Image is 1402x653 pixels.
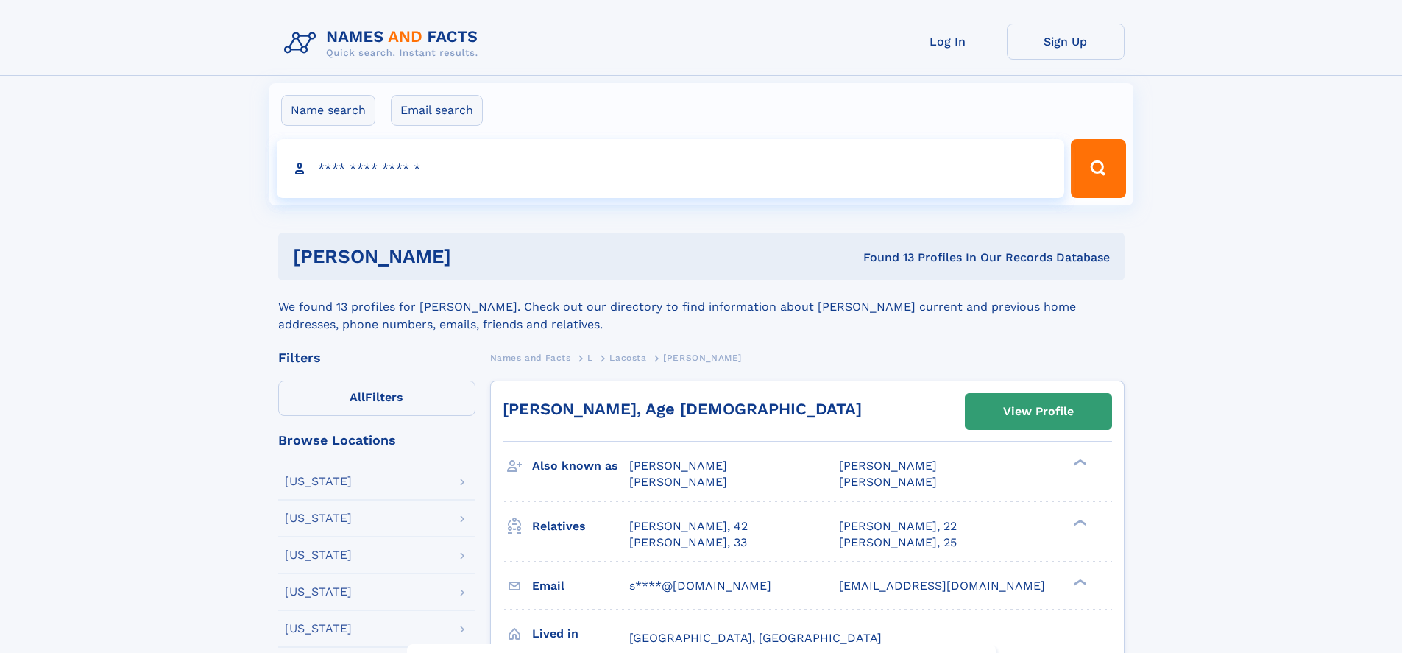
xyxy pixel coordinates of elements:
div: View Profile [1003,395,1074,428]
span: All [350,390,365,404]
div: [US_STATE] [285,512,352,524]
div: ❯ [1070,458,1088,467]
a: [PERSON_NAME], 33 [629,534,747,551]
a: Log In [889,24,1007,60]
span: L [587,353,593,363]
a: Sign Up [1007,24,1125,60]
a: L [587,348,593,367]
label: Filters [278,381,475,416]
h1: [PERSON_NAME] [293,247,657,266]
label: Name search [281,95,375,126]
h3: Also known as [532,453,629,479]
a: [PERSON_NAME], Age [DEMOGRAPHIC_DATA] [503,400,862,418]
div: ❯ [1070,577,1088,587]
h3: Lived in [532,621,629,646]
span: [PERSON_NAME] [839,475,937,489]
div: We found 13 profiles for [PERSON_NAME]. Check out our directory to find information about [PERSON... [278,280,1125,333]
span: [EMAIL_ADDRESS][DOMAIN_NAME] [839,579,1045,593]
span: Lacosta [609,353,646,363]
span: [PERSON_NAME] [629,475,727,489]
a: Lacosta [609,348,646,367]
label: Email search [391,95,483,126]
a: [PERSON_NAME], 42 [629,518,748,534]
div: [US_STATE] [285,623,352,635]
div: [US_STATE] [285,476,352,487]
div: ❯ [1070,518,1088,527]
div: Filters [278,351,475,364]
div: Found 13 Profiles In Our Records Database [657,250,1110,266]
a: [PERSON_NAME], 22 [839,518,957,534]
h3: Relatives [532,514,629,539]
div: [US_STATE] [285,586,352,598]
a: View Profile [966,394,1111,429]
div: Browse Locations [278,434,475,447]
h3: Email [532,573,629,599]
div: [US_STATE] [285,549,352,561]
a: [PERSON_NAME], 25 [839,534,957,551]
span: [PERSON_NAME] [663,353,742,363]
span: [PERSON_NAME] [839,459,937,473]
button: Search Button [1071,139,1125,198]
span: [PERSON_NAME] [629,459,727,473]
a: Names and Facts [490,348,571,367]
span: [GEOGRAPHIC_DATA], [GEOGRAPHIC_DATA] [629,631,882,645]
input: search input [277,139,1065,198]
img: Logo Names and Facts [278,24,490,63]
